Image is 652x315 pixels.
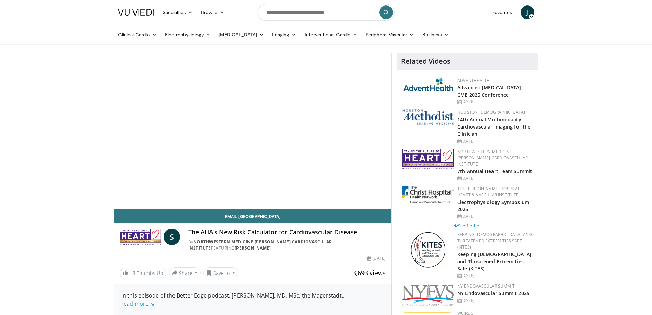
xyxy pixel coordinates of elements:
[121,300,154,307] a: read more ↘
[353,269,386,277] span: 3,693 views
[361,28,418,41] a: Peripheral Vascular
[367,255,386,262] div: [DATE]
[457,199,529,213] a: Electrophysiology Symposium 2025
[118,9,154,16] img: VuMedi Logo
[402,109,454,125] img: 5e4488cc-e109-4a4e-9fd9-73bb9237ee91.png.150x105_q85_autocrop_double_scale_upscale_version-0.2.png
[268,28,301,41] a: Imaging
[457,213,532,219] div: [DATE]
[114,28,161,41] a: Clinical Cardio
[164,229,180,245] a: S
[409,232,447,268] img: bf26f766-c297-4107-aaff-b3718bba667b.png.150x105_q85_autocrop_double_scale_upscale_version-0.2.png
[197,5,228,19] a: Browse
[457,283,515,289] a: NY Endovascular Summit
[158,5,197,19] a: Specialties
[188,239,332,251] a: Northwestern Medicine [PERSON_NAME] Cardiovascular Institute
[457,186,520,198] a: The [PERSON_NAME] Hospital Heart & Vascular Institute
[521,5,534,19] a: J
[235,245,271,251] a: [PERSON_NAME]
[121,291,385,308] div: In this episode of the Better Edge podcast, [PERSON_NAME], MD, MSc, the Magerstadt
[457,109,525,115] a: Houston [DEMOGRAPHIC_DATA]
[114,53,392,209] video-js: Video Player
[121,292,346,307] span: ...
[402,77,454,92] img: 5c3c682d-da39-4b33-93a5-b3fb6ba9580b.jpg.150x105_q85_autocrop_double_scale_upscale_version-0.2.jpg
[161,28,215,41] a: Electrophysiology
[418,28,453,41] a: Business
[457,99,532,105] div: [DATE]
[457,116,530,137] a: 14th Annual Multimodality Cardiovascular Imaging for the Clinician
[120,268,166,278] a: 18 Thumbs Up
[188,239,386,251] div: By FEATURING
[215,28,268,41] a: [MEDICAL_DATA]
[301,28,362,41] a: Interventional Cardio
[454,222,481,229] a: See 1 other
[401,57,450,65] h4: Related Videos
[457,272,532,279] div: [DATE]
[488,5,516,19] a: Favorites
[402,186,454,203] img: 32b1860c-ff7d-4915-9d2b-64ca529f373e.jpg.150x105_q85_autocrop_double_scale_upscale_version-0.2.jpg
[457,232,532,250] a: Keeping [DEMOGRAPHIC_DATA] and Threatened Extremities Safe (KITES)
[402,149,454,169] img: f8a43200-de9b-4ddf-bb5c-8eb0ded660b2.png.150x105_q85_autocrop_double_scale_upscale_version-0.2.png
[457,77,490,83] a: AdventHealth
[457,84,521,98] a: Advanced [MEDICAL_DATA] CME 2025 Conference
[457,298,532,304] div: [DATE]
[457,251,532,272] a: Keeping [DEMOGRAPHIC_DATA] and Threatened Extremities Safe (KITES)
[188,229,386,236] h4: The AHA’s New Risk Calculator for Cardiovascular Disease
[457,138,532,144] div: [DATE]
[457,149,528,167] a: Northwestern Medicine [PERSON_NAME] Cardiovascular Institute
[258,4,395,21] input: Search topics, interventions
[169,267,201,278] button: Share
[457,168,532,174] a: 7th Annual Heart Team Summit
[457,290,529,296] a: NY Endovascular Summit 2025
[457,175,532,181] div: [DATE]
[120,229,161,245] img: Northwestern Medicine Bluhm Cardiovascular Institute
[203,267,238,278] button: Save to
[114,209,392,223] a: Email [GEOGRAPHIC_DATA]
[130,270,135,276] span: 18
[402,283,454,306] img: 9866eca1-bcc5-4ff0-8365-49bf9677412e.png.150x105_q85_autocrop_double_scale_upscale_version-0.2.png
